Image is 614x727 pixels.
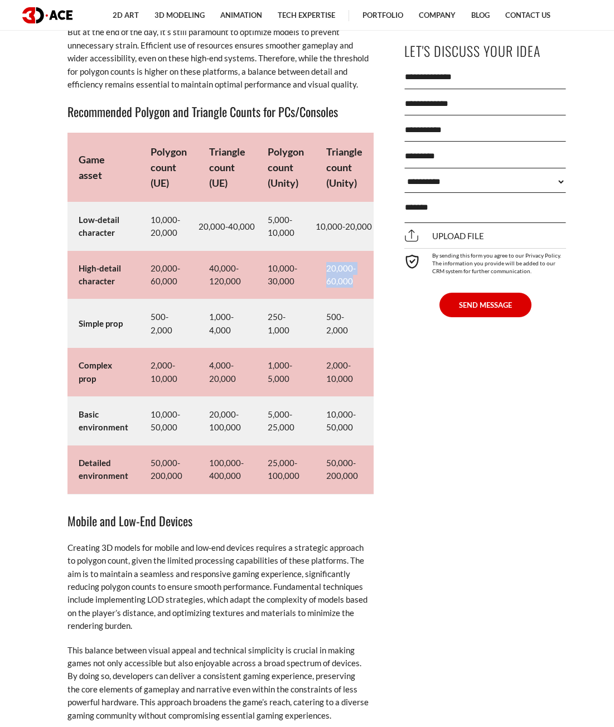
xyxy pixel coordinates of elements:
td: 10,000-30,000 [257,251,315,299]
strong: Simple prop [79,318,123,328]
h3: Recommended Polygon and Triangle Counts for PCs/Consoles [67,102,369,121]
p: Creating 3D models for mobile and low-end devices requires a strategic approach to polygon count,... [67,541,369,633]
td: 2,000-10,000 [315,348,374,396]
td: 20,000-100,000 [198,397,257,445]
td: 100,000-400,000 [198,445,257,494]
td: 1,000-5,000 [257,348,315,396]
strong: High-detail character [79,263,121,286]
td: 4,000-20,000 [198,348,257,396]
td: 5,000-25,000 [257,397,315,445]
td: 50,000-200,000 [315,445,374,494]
td: 500-2,000 [139,299,198,348]
p: Let's Discuss Your Idea [404,38,566,64]
p: This balance between visual appeal and technical simplicity is crucial in making games not only a... [67,644,369,722]
td: 10,000-50,000 [315,397,374,445]
strong: Complex prop [79,360,112,383]
td: 40,000-120,000 [198,251,257,299]
td: 2,000-10,000 [139,348,198,396]
strong: Polygon count (UE) [151,146,187,189]
strong: Polygon count (Unity) [268,146,304,189]
td: 50,000-200,000 [139,445,198,494]
p: But at the end of the day, it’s still paramount to optimize models to prevent unnecessary strain.... [67,26,369,91]
strong: Low-detail character [79,215,119,238]
td: 500-2,000 [315,299,374,348]
td: 20,000-60,000 [315,251,374,299]
span: Upload file [404,231,484,241]
td: 25,000-100,000 [257,445,315,494]
td: 20,000-60,000 [139,251,198,299]
strong: Triangle count (UE) [209,146,245,189]
strong: Detailed environment [79,458,128,481]
td: 10,000-20,000 [315,202,374,250]
img: logo dark [22,7,72,23]
button: SEND MESSAGE [439,292,531,317]
td: 10,000-50,000 [139,397,198,445]
strong: Triangle count (Unity) [326,146,362,189]
td: 1,000-4,000 [198,299,257,348]
td: 10,000-20,000 [139,202,198,250]
td: 5,000-10,000 [257,202,315,250]
td: 20,000-40,000 [198,202,257,250]
strong: Basic environment [79,409,128,432]
h3: Mobile and Low-End Devices [67,511,369,530]
strong: Game asset [79,153,105,181]
div: By sending this form you agree to our Privacy Policy. The information you provide will be added t... [404,248,566,274]
td: 250-1,000 [257,299,315,348]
